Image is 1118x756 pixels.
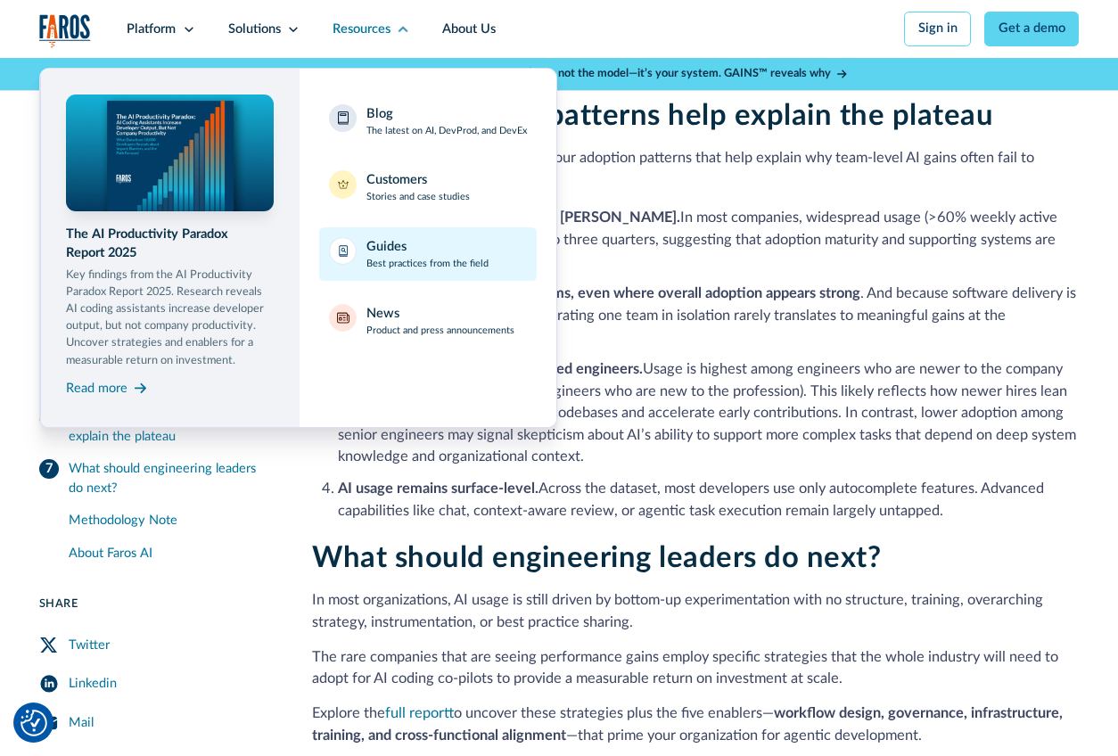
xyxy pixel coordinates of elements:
[366,104,393,124] div: Blog
[39,596,273,612] div: Share
[127,20,176,39] div: Platform
[39,58,1079,429] nav: Resources
[39,14,91,48] a: home
[69,459,274,498] div: What should engineering leaders do next?
[21,710,47,736] img: Revisit consent button
[319,161,537,215] a: CustomersStories and case studies
[385,706,454,720] a: full report
[366,324,514,338] p: Product and press announcements
[69,511,274,530] div: Methodology Note
[69,537,274,569] a: About Faros AI
[39,14,91,48] img: Logo of the analytics and reporting company Faros.
[69,713,94,733] div: Mail
[21,710,47,736] button: Cookie Settings
[312,703,1079,746] p: Explore the to uncover these strategies plus the five enablers— —that prime your organization for...
[312,646,1079,690] p: The rare companies that are seeing performance gains employ specific strategies that the whole in...
[312,589,1079,633] p: In most organizations, AI usage is still driven by bottom-up experimentation with no structure, t...
[333,20,390,39] div: Resources
[69,543,274,563] div: About Faros AI
[319,294,537,348] a: NewsProduct and press announcements
[366,237,407,257] div: Guides
[312,541,1079,576] h2: What should engineering leaders do next?
[366,170,427,190] div: Customers
[338,481,538,496] strong: AI usage remains surface-level.
[366,304,399,324] div: News
[69,505,274,537] a: Methodology Note
[66,379,127,399] div: Read more
[39,703,273,743] a: Mail Share
[904,12,971,45] a: Sign in
[338,478,1079,522] li: Across the dataset, most developers use only autocomplete features. Advanced capabilities like ch...
[66,225,274,264] div: The AI Productivity Paradox Report 2025
[228,20,281,39] div: Solutions
[366,190,470,204] p: Stories and case studies
[366,257,489,271] p: Best practices from the field
[366,124,527,138] p: The latest on AI, DevProd, and DevEx
[984,12,1079,45] a: Get a demo
[66,94,274,401] a: The AI Productivity Paradox Report 2025Key findings from the AI Productivity Paradox Report 2025....
[69,674,117,694] div: Linkedin
[66,267,274,369] p: Key findings from the AI Productivity Paradox Report 2025. Research reveals AI coding assistants ...
[39,664,273,703] a: LinkedIn Share
[319,227,537,281] a: GuidesBest practices from the field
[39,625,273,664] a: Twitter Share
[39,452,273,504] a: What should engineering leaders do next?
[69,635,110,654] div: Twitter
[319,94,537,148] a: BlogThe latest on AI, DevProd, and DevEx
